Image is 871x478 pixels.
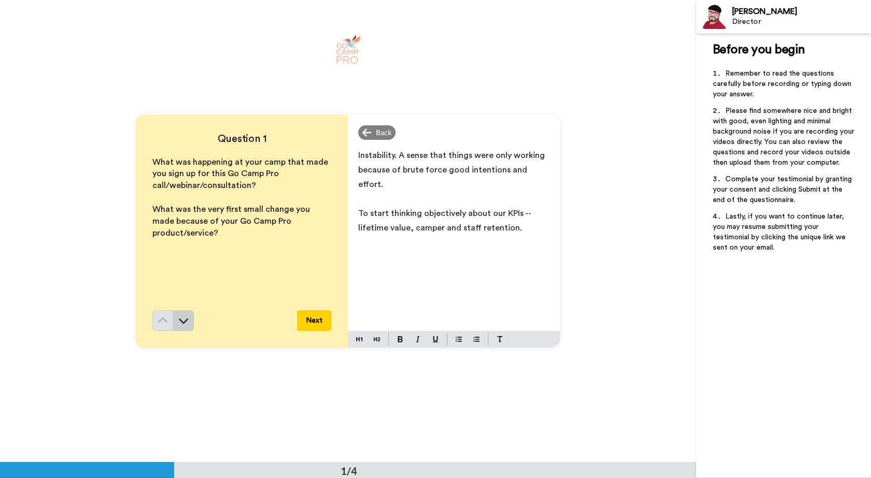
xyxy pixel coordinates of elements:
div: Back [358,125,396,140]
div: Director [732,18,870,26]
img: numbered-block.svg [473,335,480,343]
span: Remember to read the questions carefully before recording or typing down your answer. [713,70,853,98]
img: bulleted-block.svg [456,335,462,343]
img: Profile Image [702,4,727,29]
span: Before you begin [713,44,805,56]
img: heading-one-block.svg [356,335,362,343]
span: What was happening at your camp that made you sign up for this Go Camp Pro call/webinar/consultat... [152,158,330,190]
img: underline-mark.svg [432,336,439,342]
span: Lastly, if you want to continue later, you may resume submitting your testimonial by clicking the... [713,213,848,251]
span: Complete your testimonial by granting your consent and clicking Submit at the end of the question... [713,176,854,204]
img: heading-two-block.svg [374,335,380,343]
span: To start thinking objectively about our KPIs -- lifetime value, camper and staff retention. [358,209,533,232]
span: Please find somewhere nice and bright with good, even lighting and minimal background noise if yo... [713,107,856,166]
img: bold-mark.svg [398,336,403,342]
button: Next [297,310,331,331]
span: Back [376,127,391,138]
h4: Question 1 [152,132,331,146]
img: clear-format.svg [497,336,503,342]
span: What was the very first small change you made because of your Go Camp Pro product/service? [152,205,312,237]
div: 1/4 [324,463,374,478]
span: Instability. A sense that things were only working because of brute force good intentions and eff... [358,151,547,189]
div: [PERSON_NAME] [732,7,870,17]
img: italic-mark.svg [416,336,420,342]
